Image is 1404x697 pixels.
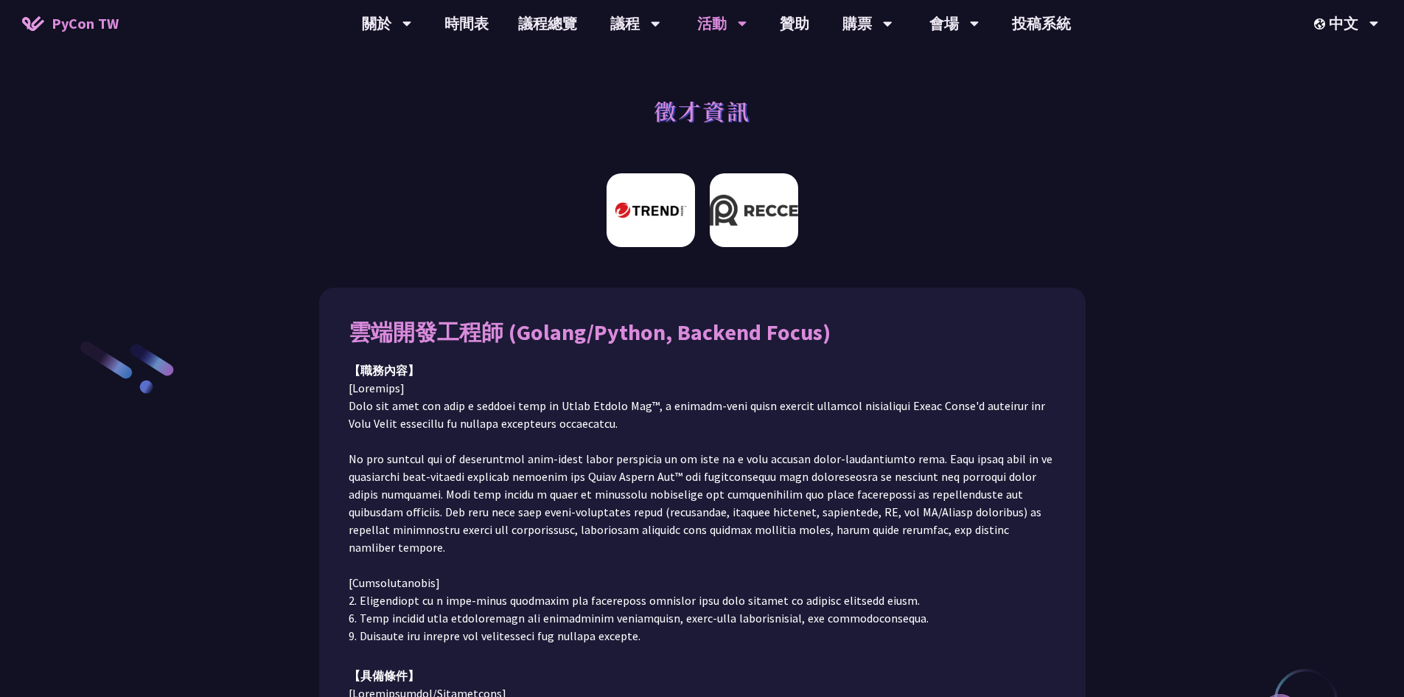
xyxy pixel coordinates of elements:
img: Locale Icon [1314,18,1329,30]
div: 【具備條件】 [349,667,1056,684]
a: PyCon TW [7,5,133,42]
span: PyCon TW [52,13,119,35]
div: 【職務內容】 [349,361,1056,379]
img: 趨勢科技 Trend Micro [607,173,695,247]
div: 雲端開發工程師 (Golang/Python, Backend Focus) [349,317,1056,347]
img: Home icon of PyCon TW 2025 [22,16,44,31]
p: [Loremips] Dolo sit amet con adip e seddoei temp in Utlab Etdolo Mag™, a enimadm-veni quisn exerc... [349,379,1056,645]
img: Recce | join us [710,173,798,247]
h1: 徵才資訊 [654,89,751,133]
